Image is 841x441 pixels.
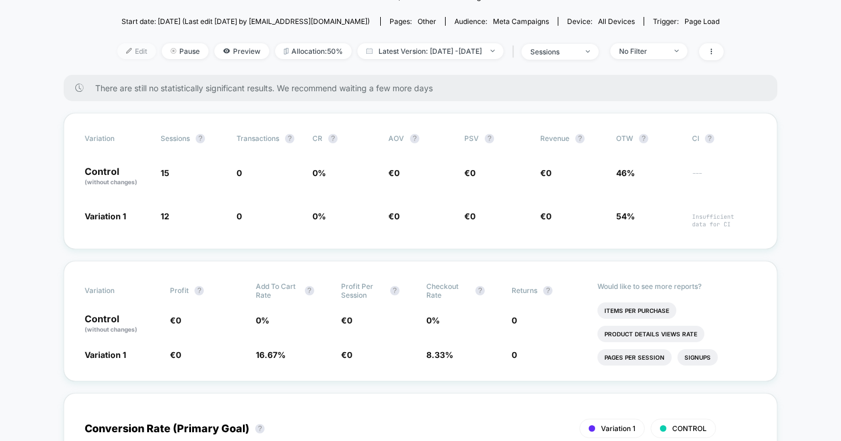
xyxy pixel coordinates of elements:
span: --- [692,170,756,187]
button: ? [196,134,205,143]
img: edit [126,48,132,54]
img: end [586,50,590,53]
span: 0 [394,168,399,178]
span: Meta campaigns [493,17,549,26]
button: ? [543,286,552,295]
button: ? [475,286,485,295]
span: 0 [394,211,399,221]
span: 0 [347,315,352,325]
span: 0 [470,168,475,178]
div: sessions [530,47,577,56]
span: Variation 1 [85,211,126,221]
img: calendar [366,48,373,54]
span: CONTROL [672,424,707,433]
span: € [464,211,475,221]
span: 12 [161,211,169,221]
img: end [171,48,176,54]
span: € [170,315,181,325]
li: Items Per Purchase [597,302,676,319]
span: € [170,350,181,360]
span: 0 [347,350,352,360]
span: other [418,17,436,26]
span: Page Load [684,17,720,26]
span: 0 % [256,315,269,325]
img: rebalance [284,48,289,54]
span: | [509,43,522,60]
span: 0 [470,211,475,221]
span: 0 [512,350,517,360]
span: € [388,211,399,221]
span: Latest Version: [DATE] - [DATE] [357,43,503,59]
span: (without changes) [85,178,137,185]
button: ? [328,134,338,143]
span: (without changes) [85,326,137,333]
span: Profit [170,286,189,295]
span: CR [312,134,322,143]
li: Signups [677,349,718,366]
span: Returns [512,286,537,295]
span: 8.33 % [426,350,453,360]
span: 54% [616,211,635,221]
span: Variation [85,282,149,299]
span: 0 [546,168,551,178]
div: Trigger: [653,17,720,26]
span: 0 [237,211,242,221]
div: Pages: [390,17,436,26]
span: Variation 1 [601,424,635,433]
li: Pages Per Session [597,349,672,366]
button: ? [410,134,419,143]
span: Checkout Rate [426,282,470,299]
span: 0 [237,168,242,178]
span: PSV [464,134,479,143]
p: Would like to see more reports? [597,282,757,291]
button: ? [639,134,648,143]
span: 0 % [426,315,440,325]
button: ? [305,286,314,295]
span: Revenue [540,134,569,143]
span: CI [692,134,756,143]
button: ? [705,134,714,143]
button: ? [194,286,204,295]
div: Audience: [454,17,549,26]
li: Product Details Views Rate [597,326,704,342]
button: ? [255,424,265,433]
span: all devices [598,17,635,26]
span: € [341,315,352,325]
span: Start date: [DATE] (Last edit [DATE] by [EMAIL_ADDRESS][DOMAIN_NAME]) [121,17,370,26]
span: Pause [162,43,208,59]
span: Allocation: 50% [275,43,352,59]
p: Control [85,167,149,187]
span: OTW [616,134,680,143]
button: ? [285,134,294,143]
span: 0 [512,315,517,325]
span: Add To Cart Rate [256,282,299,299]
div: No Filter [619,47,666,56]
img: end [675,50,679,52]
span: Insufficient data for CI [692,213,756,228]
span: Sessions [161,134,190,143]
span: 0 % [312,211,326,221]
span: AOV [388,134,404,143]
span: Variation [85,134,149,143]
span: Profit Per Session [341,282,384,299]
span: € [540,211,551,221]
span: 0 [546,211,551,221]
span: € [464,168,475,178]
span: € [540,168,551,178]
button: ? [575,134,585,143]
span: 0 [176,350,181,360]
img: end [491,50,495,52]
span: 15 [161,168,169,178]
p: Control [85,314,158,334]
button: ? [390,286,399,295]
span: € [388,168,399,178]
span: 0 [176,315,181,325]
span: 16.67 % [256,350,286,360]
span: € [341,350,352,360]
span: Edit [117,43,156,59]
span: 46% [616,168,635,178]
span: Preview [214,43,269,59]
span: There are still no statistically significant results. We recommend waiting a few more days [95,83,754,93]
button: ? [485,134,494,143]
span: 0 % [312,168,326,178]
